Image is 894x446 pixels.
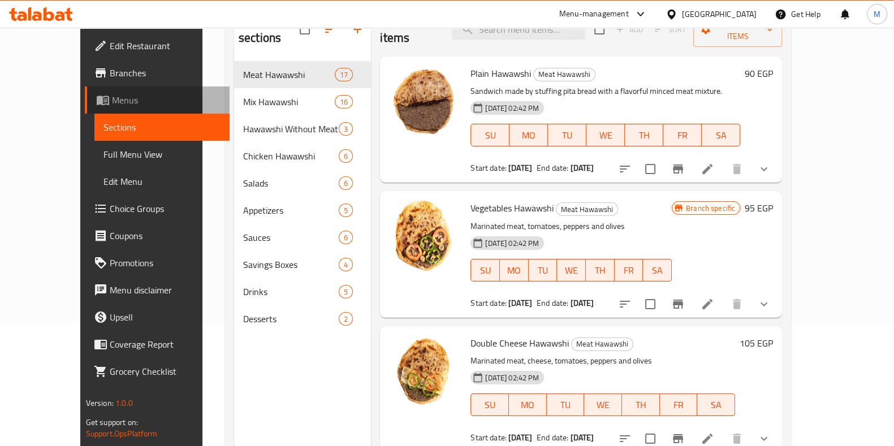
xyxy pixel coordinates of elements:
[571,337,633,351] div: Meat Hawawshi
[572,337,633,350] span: Meat Hawawshi
[339,231,353,244] div: items
[85,358,230,385] a: Grocery Checklist
[243,285,339,298] div: Drinks
[589,397,617,413] span: WE
[629,127,659,144] span: TH
[85,59,230,86] a: Branches
[234,115,371,142] div: Hawawshi Without Meat3
[243,203,339,217] span: Appetizers
[110,39,221,53] span: Edit Restaurant
[234,197,371,224] div: Appetizers5
[243,68,335,81] div: Meat Hawawshi
[470,354,735,368] p: Marinated meat, cheese, tomatoes, peppers and olives
[85,249,230,276] a: Promotions
[85,276,230,304] a: Menu disclaimer
[110,256,221,270] span: Promotions
[243,258,339,271] div: Savings Boxes
[668,127,697,144] span: FR
[110,310,221,324] span: Upsell
[571,161,594,175] b: [DATE]
[508,296,532,310] b: [DATE]
[335,70,352,80] span: 17
[529,259,558,282] button: TU
[514,127,543,144] span: MO
[476,262,495,279] span: SU
[500,259,529,282] button: MO
[243,231,339,244] div: Sauces
[740,335,773,351] h6: 105 EGP
[588,18,611,41] span: Select section
[619,262,639,279] span: FR
[663,124,702,146] button: FR
[335,95,353,109] div: items
[509,124,548,146] button: MO
[693,12,782,47] button: Manage items
[339,259,352,270] span: 4
[701,162,714,176] a: Edit menu item
[110,337,221,351] span: Coverage Report
[664,155,692,183] button: Branch-specific-item
[243,176,339,190] div: Salads
[622,393,660,416] button: TH
[664,291,692,318] button: Branch-specific-item
[470,430,507,445] span: Start date:
[339,151,352,162] span: 6
[470,161,507,175] span: Start date:
[339,232,352,243] span: 6
[750,155,778,183] button: show more
[339,149,353,163] div: items
[110,229,221,243] span: Coupons
[112,93,221,107] span: Menus
[234,224,371,251] div: Sauces6
[380,12,438,46] h2: Menu items
[508,161,532,175] b: [DATE]
[85,32,230,59] a: Edit Restaurant
[85,86,230,114] a: Menus
[452,20,585,40] input: search
[508,430,532,445] b: [DATE]
[470,84,740,98] p: Sandwich made by stuffing pita bread with a flavorful minced meat mixture.
[243,122,339,136] span: Hawawshi Without Meat
[548,124,586,146] button: TU
[389,335,461,408] img: Double Cheese Hawawshi
[557,259,586,282] button: WE
[552,127,582,144] span: TU
[389,66,461,138] img: Plain Hawawshi
[757,297,771,311] svg: Show Choices
[339,314,352,324] span: 2
[584,393,622,416] button: WE
[339,205,352,216] span: 5
[757,432,771,445] svg: Show Choices
[85,195,230,222] a: Choice Groups
[243,312,339,326] div: Desserts
[243,95,335,109] span: Mix Hawawshi
[110,283,221,297] span: Menu disclaimer
[470,124,509,146] button: SU
[243,149,339,163] span: Chicken Hawawshi
[470,200,554,216] span: Vegetables Hawawshi
[481,103,543,114] span: [DATE] 02:42 PM
[509,393,547,416] button: MO
[94,114,230,141] a: Sections
[627,397,655,413] span: TH
[757,162,771,176] svg: Show Choices
[470,335,569,352] span: Double Cheese Hawawshi
[234,251,371,278] div: Savings Boxes4
[115,396,133,410] span: 1.0.0
[335,68,353,81] div: items
[874,8,880,20] span: M
[234,305,371,332] div: Desserts2
[470,259,500,282] button: SU
[615,259,643,282] button: FR
[234,142,371,170] div: Chicken Hawawshi6
[556,202,618,216] div: Meat Hawawshi
[481,238,543,249] span: [DATE] 02:42 PM
[664,397,693,413] span: FR
[110,202,221,215] span: Choice Groups
[339,203,353,217] div: items
[339,176,353,190] div: items
[85,331,230,358] a: Coverage Report
[94,168,230,195] a: Edit Menu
